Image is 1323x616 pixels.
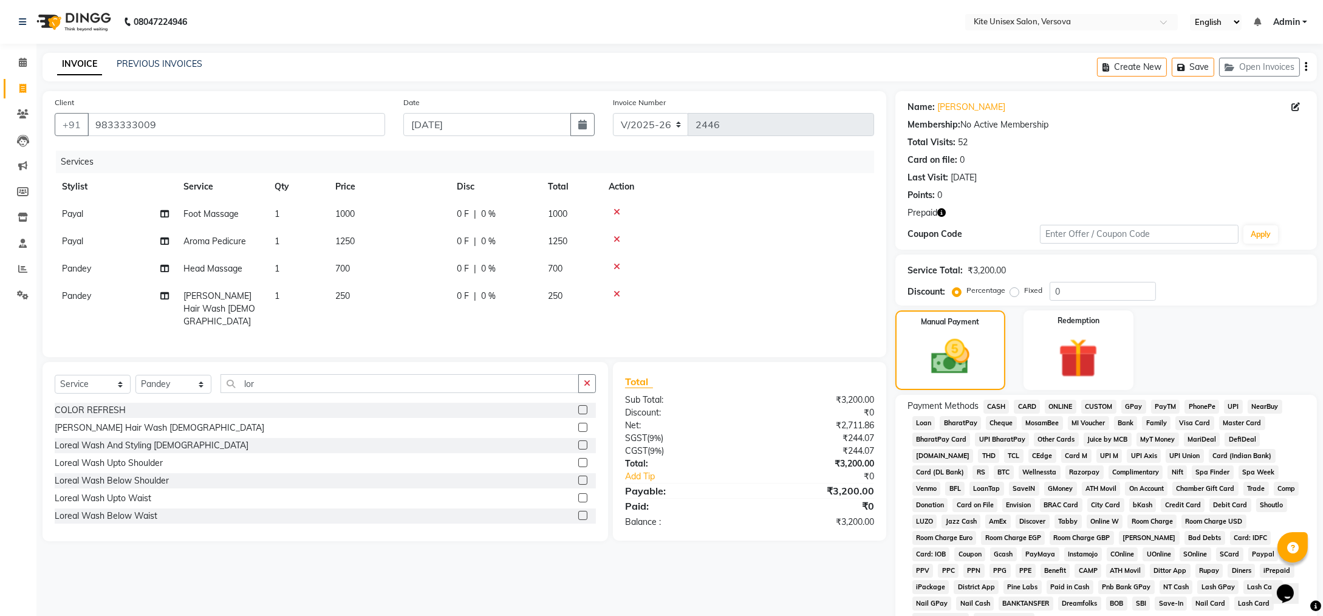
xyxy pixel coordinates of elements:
label: Fixed [1024,285,1042,296]
a: INVOICE [57,53,102,75]
span: iPackage [912,580,949,594]
div: Discount: [616,406,750,419]
label: Client [55,97,74,108]
span: 1 [275,263,279,274]
span: MosamBee [1022,416,1063,430]
th: Total [541,173,601,200]
span: Room Charge Euro [912,531,977,545]
th: Disc [450,173,541,200]
span: 250 [335,290,350,301]
span: Venmo [912,482,941,496]
span: TCL [1004,449,1024,463]
span: Rupay [1195,564,1223,578]
div: Sub Total: [616,394,750,406]
iframe: chat widget [1272,567,1311,604]
span: Card M [1061,449,1092,463]
span: | [474,235,476,248]
div: Loreal Wash Upto Waist [55,492,151,505]
div: Loreal Wash Below Waist [55,510,157,522]
div: ₹3,200.00 [750,516,883,529]
span: 1 [275,236,279,247]
span: BTC [994,465,1014,479]
span: UPI Union [1166,449,1204,463]
div: Points: [908,189,935,202]
span: 700 [548,263,562,274]
button: Create New [1097,58,1167,77]
span: Complimentary [1109,465,1163,479]
div: ₹3,200.00 [750,457,883,470]
span: BFL [945,482,965,496]
div: Loreal Wash Below Shoulder [55,474,169,487]
span: Prepaid [908,207,937,219]
span: 1250 [548,236,567,247]
span: [PERSON_NAME] [1119,531,1180,545]
span: Debit Card [1209,498,1251,512]
input: Enter Offer / Coupon Code [1040,225,1239,244]
div: 0 [960,154,965,166]
span: GMoney [1044,482,1077,496]
label: Date [403,97,420,108]
span: Spa Finder [1192,465,1234,479]
span: AmEx [985,515,1011,529]
span: 0 % [481,290,496,303]
span: Dittor App [1150,564,1191,578]
span: UPI BharatPay [975,433,1029,447]
div: Coupon Code [908,228,1040,241]
span: Master Card [1219,416,1265,430]
div: Membership: [908,118,960,131]
span: SGST [625,433,647,443]
div: ₹244.07 [750,445,883,457]
label: Redemption [1058,315,1099,326]
span: BharatPay Card [912,433,971,447]
span: LUZO [912,515,937,529]
span: Pnb Bank GPay [1098,580,1155,594]
span: SaveIN [1009,482,1039,496]
span: bKash [1129,498,1157,512]
a: PREVIOUS INVOICES [117,58,202,69]
span: 1000 [335,208,355,219]
div: Loreal Wash And Styling [DEMOGRAPHIC_DATA] [55,439,248,452]
label: Invoice Number [613,97,666,108]
button: +91 [55,113,89,136]
button: Open Invoices [1219,58,1300,77]
span: DefiDeal [1225,433,1260,447]
span: iPrepaid [1260,564,1294,578]
span: Dreamfolks [1058,597,1101,611]
span: CEdge [1028,449,1056,463]
div: Net: [616,419,750,432]
span: Nail Card [1192,597,1229,611]
div: Service Total: [908,264,963,277]
span: BANKTANSFER [999,597,1053,611]
span: UOnline [1143,547,1175,561]
span: Lash Card [1234,597,1274,611]
div: Balance : [616,516,750,529]
span: Room Charge GBP [1050,531,1114,545]
span: Loan [912,416,935,430]
img: _cash.svg [919,335,982,379]
th: Price [328,173,450,200]
div: Card on file: [908,154,957,166]
span: UPI Axis [1127,449,1161,463]
span: Bank [1114,416,1138,430]
span: UPI [1224,400,1243,414]
span: 700 [335,263,350,274]
span: NearBuy [1248,400,1282,414]
span: 250 [548,290,562,301]
span: Save-In [1155,597,1187,611]
span: 0 F [457,262,469,275]
span: Coupon [954,547,985,561]
div: ₹0 [750,499,883,513]
span: MariDeal [1184,433,1220,447]
span: Pandey [62,290,91,301]
div: No Active Membership [908,118,1305,131]
b: 08047224946 [134,5,187,39]
span: Paypal [1248,547,1279,561]
span: 1 [275,208,279,219]
img: logo [31,5,114,39]
span: Chamber Gift Card [1172,482,1239,496]
span: Diners [1228,564,1255,578]
span: CARD [1014,400,1040,414]
span: | [474,208,476,221]
span: PPE [1016,564,1036,578]
span: 0 % [481,208,496,221]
